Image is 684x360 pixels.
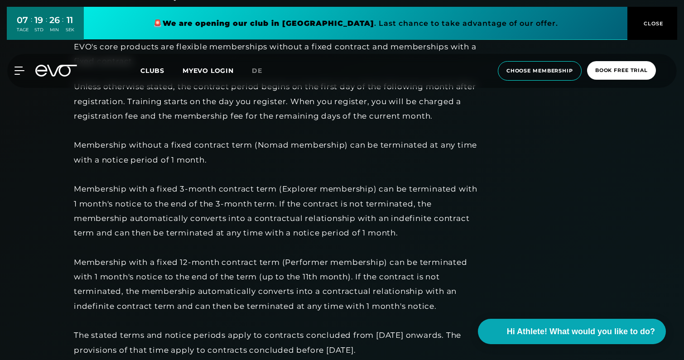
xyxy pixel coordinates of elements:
[34,27,43,33] div: STD
[595,67,648,74] span: book free trial
[252,67,262,75] span: de
[31,14,32,38] div: :
[49,14,60,27] div: 26
[627,7,677,40] button: CLOSE
[641,19,664,28] span: CLOSE
[17,14,29,27] div: 07
[66,27,74,33] div: SEK
[66,14,74,27] div: 11
[17,27,29,33] div: TAGE
[506,67,573,75] span: choose membership
[478,319,666,344] button: Hi Athlete! What would you like to do?
[49,27,60,33] div: MIN
[507,326,655,338] span: Hi Athlete! What would you like to do?
[62,14,63,38] div: :
[584,61,659,81] a: book free trial
[495,61,584,81] a: choose membership
[140,67,164,75] span: Clubs
[183,67,234,75] a: MYEVO LOGIN
[46,14,47,38] div: :
[140,66,183,75] a: Clubs
[252,66,273,76] a: de
[34,14,43,27] div: 19
[74,79,482,357] div: Unless otherwise stated, the contract period begins on the first day of the following month after...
